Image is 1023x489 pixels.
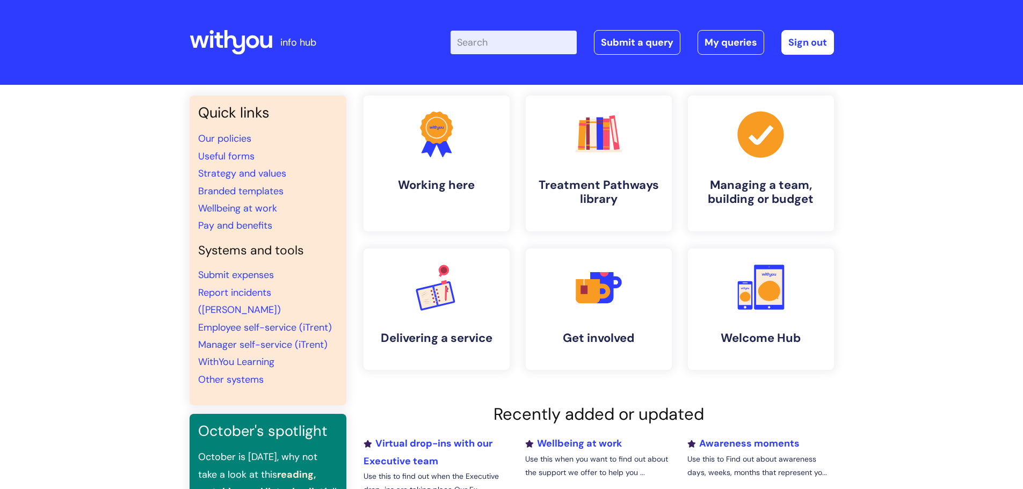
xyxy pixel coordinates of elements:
[198,150,255,163] a: Useful forms
[534,178,663,207] h4: Treatment Pathways library
[687,437,800,450] a: Awareness moments
[525,452,671,479] p: Use this when you want to find out about the support we offer to help you ...
[198,422,338,440] h3: October's spotlight
[696,331,825,345] h4: Welcome Hub
[688,249,834,370] a: Welcome Hub
[525,437,622,450] a: Wellbeing at work
[526,249,672,370] a: Get involved
[364,96,510,231] a: Working here
[364,437,492,467] a: Virtual drop-ins with our Executive team
[526,96,672,231] a: Treatment Pathways library
[198,243,338,258] h4: Systems and tools
[372,331,501,345] h4: Delivering a service
[198,202,277,215] a: Wellbeing at work
[451,30,834,55] div: | -
[534,331,663,345] h4: Get involved
[198,167,286,180] a: Strategy and values
[198,355,274,368] a: WithYou Learning
[198,321,332,334] a: Employee self-service (iTrent)
[198,268,274,281] a: Submit expenses
[688,96,834,231] a: Managing a team, building or budget
[198,373,264,386] a: Other systems
[594,30,680,55] a: Submit a query
[198,104,338,121] h3: Quick links
[781,30,834,55] a: Sign out
[198,219,272,232] a: Pay and benefits
[198,185,284,198] a: Branded templates
[364,404,834,424] h2: Recently added or updated
[364,249,510,370] a: Delivering a service
[280,34,316,51] p: info hub
[198,286,281,316] a: Report incidents ([PERSON_NAME])
[198,338,328,351] a: Manager self-service (iTrent)
[696,178,825,207] h4: Managing a team, building or budget
[451,31,577,54] input: Search
[698,30,764,55] a: My queries
[198,132,251,145] a: Our policies
[687,452,833,479] p: Use this to Find out about awareness days, weeks, months that represent yo...
[372,178,501,192] h4: Working here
